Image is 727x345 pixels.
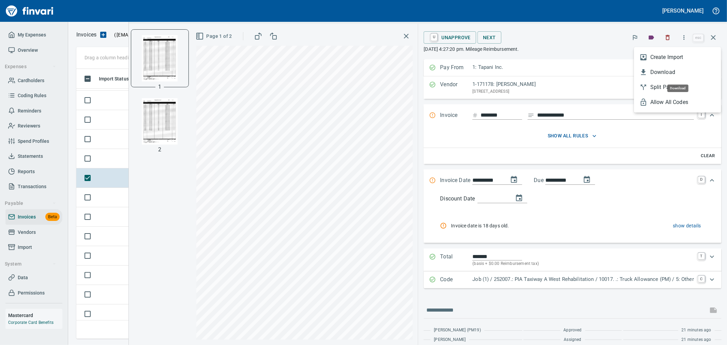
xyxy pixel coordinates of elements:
[650,98,716,106] span: Allow All Codes
[634,95,721,110] li: Bypass employee/profile coding restrictions
[650,68,716,76] span: Download
[634,80,721,95] li: Split Pages
[650,83,716,91] span: Split Pages
[650,53,716,61] span: Create Import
